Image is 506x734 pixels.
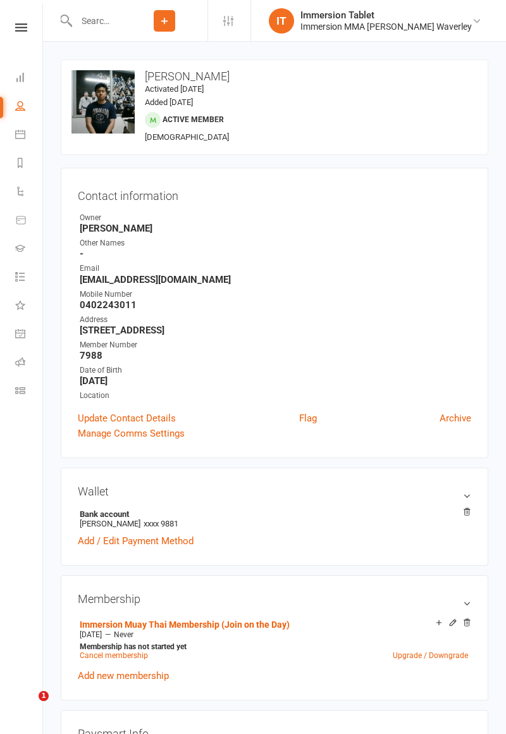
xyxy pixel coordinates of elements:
[80,289,471,301] div: Mobile Number
[80,299,471,311] strong: 0402243011
[78,533,194,549] a: Add / Edit Payment Method
[80,223,471,234] strong: [PERSON_NAME]
[15,65,44,93] a: Dashboard
[80,339,471,351] div: Member Number
[15,207,44,235] a: Product Sales
[299,411,317,426] a: Flag
[77,630,471,640] div: —
[80,619,290,630] a: Immersion Muay Thai Membership (Join on the Day)
[78,507,471,530] li: [PERSON_NAME]
[80,364,471,376] div: Date of Birth
[71,70,135,134] img: image1756981073.png
[15,93,44,121] a: People
[80,237,471,249] div: Other Names
[15,321,44,349] a: General attendance kiosk mode
[78,485,471,498] h3: Wallet
[300,9,472,21] div: Immersion Tablet
[80,263,471,275] div: Email
[78,185,471,202] h3: Contact information
[80,390,471,402] div: Location
[13,691,43,721] iframe: Intercom live chat
[80,350,471,361] strong: 7988
[440,411,471,426] a: Archive
[80,314,471,326] div: Address
[80,274,471,285] strong: [EMAIL_ADDRESS][DOMAIN_NAME]
[300,21,472,32] div: Immersion MMA [PERSON_NAME] Waverley
[39,691,49,701] span: 1
[80,212,471,224] div: Owner
[15,292,44,321] a: What's New
[78,411,176,426] a: Update Contact Details
[80,325,471,336] strong: [STREET_ADDRESS]
[144,519,178,528] span: xxxx 9881
[72,12,121,30] input: Search...
[145,97,193,107] time: Added [DATE]
[71,70,478,83] h3: [PERSON_NAME]
[15,150,44,178] a: Reports
[78,426,185,441] a: Manage Comms Settings
[80,509,465,519] strong: Bank account
[393,651,468,660] a: Upgrade / Downgrade
[80,375,471,387] strong: [DATE]
[80,651,148,660] a: Cancel membership
[145,84,204,94] time: Activated [DATE]
[80,630,102,639] span: [DATE]
[15,121,44,150] a: Calendar
[163,115,224,124] span: Active member
[15,349,44,378] a: Roll call kiosk mode
[269,8,294,34] div: IT
[78,670,169,681] a: Add new membership
[80,642,187,651] strong: Membership has not started yet
[15,378,44,406] a: Class kiosk mode
[145,132,229,142] span: [DEMOGRAPHIC_DATA]
[80,248,471,259] strong: -
[78,592,471,606] h3: Membership
[114,630,133,639] span: Never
